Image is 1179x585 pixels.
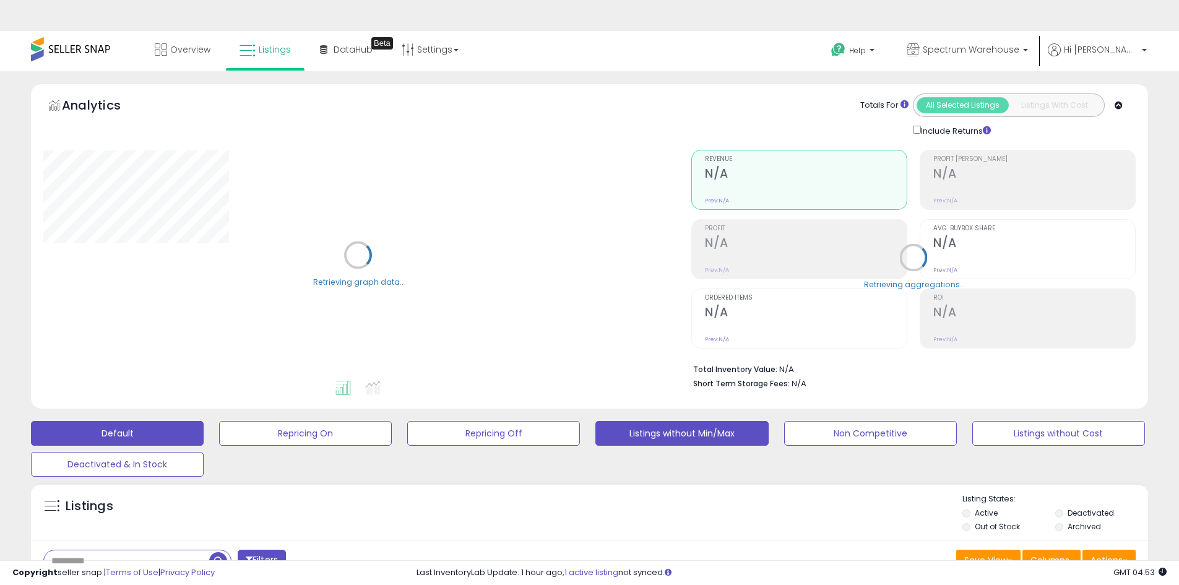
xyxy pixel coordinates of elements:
a: DataHub [311,31,382,68]
strong: Copyright [12,566,58,578]
button: Save View [956,550,1021,571]
button: Deactivated & In Stock [31,452,204,477]
div: Retrieving graph data.. [313,276,404,287]
a: Terms of Use [106,566,158,578]
button: Repricing Off [407,421,580,446]
label: Deactivated [1068,508,1114,518]
div: Include Returns [904,123,1006,137]
a: Privacy Policy [160,566,215,578]
button: Repricing On [219,421,392,446]
a: Help [821,33,887,71]
p: Listing States: [962,493,1148,505]
label: Out of Stock [975,521,1020,532]
span: DataHub [334,43,373,56]
button: Actions [1082,550,1136,571]
div: seller snap | | [12,567,215,579]
h5: Listings [66,498,113,515]
button: Default [31,421,204,446]
span: Listings [259,43,291,56]
button: Listings without Cost [972,421,1145,446]
button: Columns [1022,550,1081,571]
span: 2025-09-11 04:53 GMT [1113,566,1167,578]
button: Listings without Min/Max [595,421,768,446]
h5: Analytics [62,97,145,117]
span: Spectrum Warehouse [923,43,1019,56]
label: Archived [1068,521,1101,532]
span: Overview [170,43,210,56]
a: Hi [PERSON_NAME] [1048,43,1147,71]
div: Totals For [860,100,909,111]
button: Listings With Cost [1008,97,1100,113]
label: Active [975,508,998,518]
div: Last InventoryLab Update: 1 hour ago, not synced. [417,567,1167,579]
a: Overview [145,31,220,68]
button: Non Competitive [784,421,957,446]
span: Hi [PERSON_NAME] [1064,43,1138,56]
div: Tooltip anchor [371,37,393,50]
span: Help [849,45,866,56]
a: 1 active listing [564,566,618,578]
a: Settings [392,31,468,68]
button: All Selected Listings [917,97,1009,113]
a: Spectrum Warehouse [897,31,1037,71]
span: Columns [1030,554,1069,566]
i: Get Help [831,42,846,58]
button: Filters [238,550,286,571]
a: Listings [230,31,300,68]
div: Retrieving aggregations.. [864,279,964,290]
